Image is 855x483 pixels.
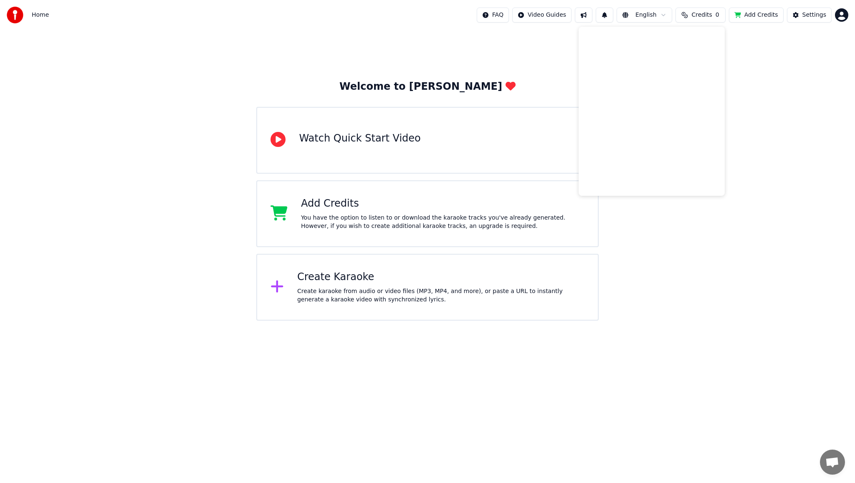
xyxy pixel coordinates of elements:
div: You have the option to listen to or download the karaoke tracks you've already generated. However... [301,214,584,230]
div: Open chat [820,450,845,475]
button: Video Guides [512,8,572,23]
div: Welcome to [PERSON_NAME] [339,80,516,94]
span: 0 [716,11,719,19]
div: Create karaoke from audio or video files (MP3, MP4, and more), or paste a URL to instantly genera... [297,287,584,304]
button: FAQ [477,8,509,23]
span: Home [32,11,49,19]
span: Credits [691,11,712,19]
div: Add Credits [301,197,584,210]
div: Settings [802,11,826,19]
button: Settings [787,8,832,23]
button: Add Credits [729,8,784,23]
div: Create Karaoke [297,271,584,284]
button: Credits0 [675,8,726,23]
nav: breadcrumb [32,11,49,19]
img: youka [7,7,23,23]
div: Watch Quick Start Video [299,132,420,145]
